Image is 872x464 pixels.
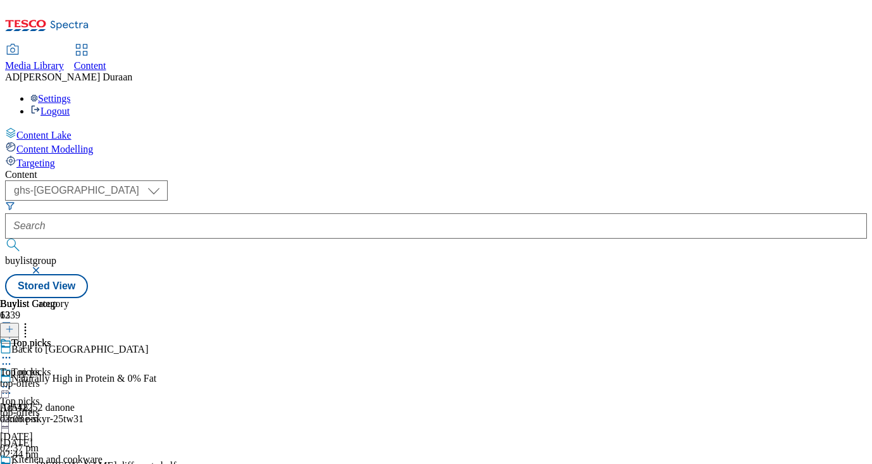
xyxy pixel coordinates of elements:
[5,127,867,141] a: Content Lake
[5,141,867,155] a: Content Modelling
[5,255,56,266] span: buylistgroup
[74,60,106,71] span: Content
[11,337,51,349] div: Top picks
[5,72,20,82] span: AD
[30,106,70,116] a: Logout
[16,144,93,154] span: Content Modelling
[30,93,71,104] a: Settings
[5,274,88,298] button: Stored View
[16,130,72,141] span: Content Lake
[5,60,64,71] span: Media Library
[5,201,15,211] svg: Search Filters
[74,45,106,72] a: Content
[5,155,867,169] a: Targeting
[5,213,867,239] input: Search
[20,72,132,82] span: [PERSON_NAME] Duraan
[16,158,55,168] span: Targeting
[5,169,867,180] div: Content
[5,45,64,72] a: Media Library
